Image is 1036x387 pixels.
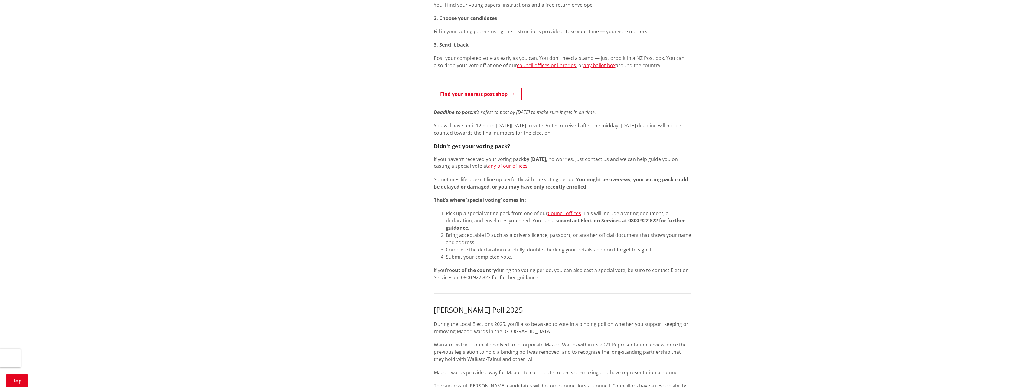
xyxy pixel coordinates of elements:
span: You’ll find your voting papers, instructions and a free return envelope. [434,2,594,8]
strong: by [DATE] [524,156,546,162]
strong: You might be overseas, your voting pack could be delayed or damaged, or you may have only recentl... [434,176,688,190]
li: Pick up a special voting pack from one of our . This will include a voting document, a declaratio... [446,210,691,231]
a: council offices or libraries [517,62,576,69]
a: any of our offices. [488,162,529,169]
a: Council offices [548,210,581,217]
li: Bring acceptable ID such as a driver’s licence, passport, or another official document that shows... [446,231,691,246]
strong: 2. Choose your candidates [434,15,497,21]
strong: out of the country [452,267,496,274]
h3: [PERSON_NAME] Poll 2025 [434,306,691,314]
p: Maaori wards provide a way for Maaori to contribute to decision-making and have representation at... [434,369,691,376]
strong: Didn't get your voting pack? [434,143,510,150]
li: Complete the declaration carefully, double-checking your details and don’t forget to sign it. [446,246,691,253]
p: You will have until 12 noon [DATE][DATE] to vote. Votes received after the midday, [DATE] deadlin... [434,122,691,136]
p: Waikato District Council resolved to incorporate Maaori Wards within its 2021 Representation Revi... [434,341,691,363]
p: Fill in your voting papers using the instructions provided. Take your time — your vote matters. [434,28,691,35]
strong: contact Election Services at 0800 922 822 for further guidance. [446,217,685,231]
p: If you’re during the voting period, you can also cast a special vote, be sure to contact Election... [434,267,691,281]
em: It’s safest to post by [DATE] to make sure it gets in on time. [474,109,596,116]
iframe: Messenger Launcher [1008,362,1030,383]
a: any ballot box [583,62,616,69]
strong: That's where 'special voting' comes in: [434,197,526,203]
p: If you haven’t received your voting pack , no worries. Just contact us and we can help guide you ... [434,156,691,169]
p: Sometimes life doesn’t line up perfectly with the voting period. [434,176,691,190]
strong: 3. Send it back [434,41,469,48]
a: Find your nearest post shop [434,88,522,100]
em: Deadline to post: [434,109,474,116]
a: Top [6,374,28,387]
p: Post your completed vote as early as you can. You don’t need a stamp — just drop it in a NZ Post ... [434,54,691,69]
p: During the Local Elections 2025, you’ll also be asked to vote in a binding poll on whether you su... [434,320,691,335]
li: Submit your completed vote. [446,253,691,261]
